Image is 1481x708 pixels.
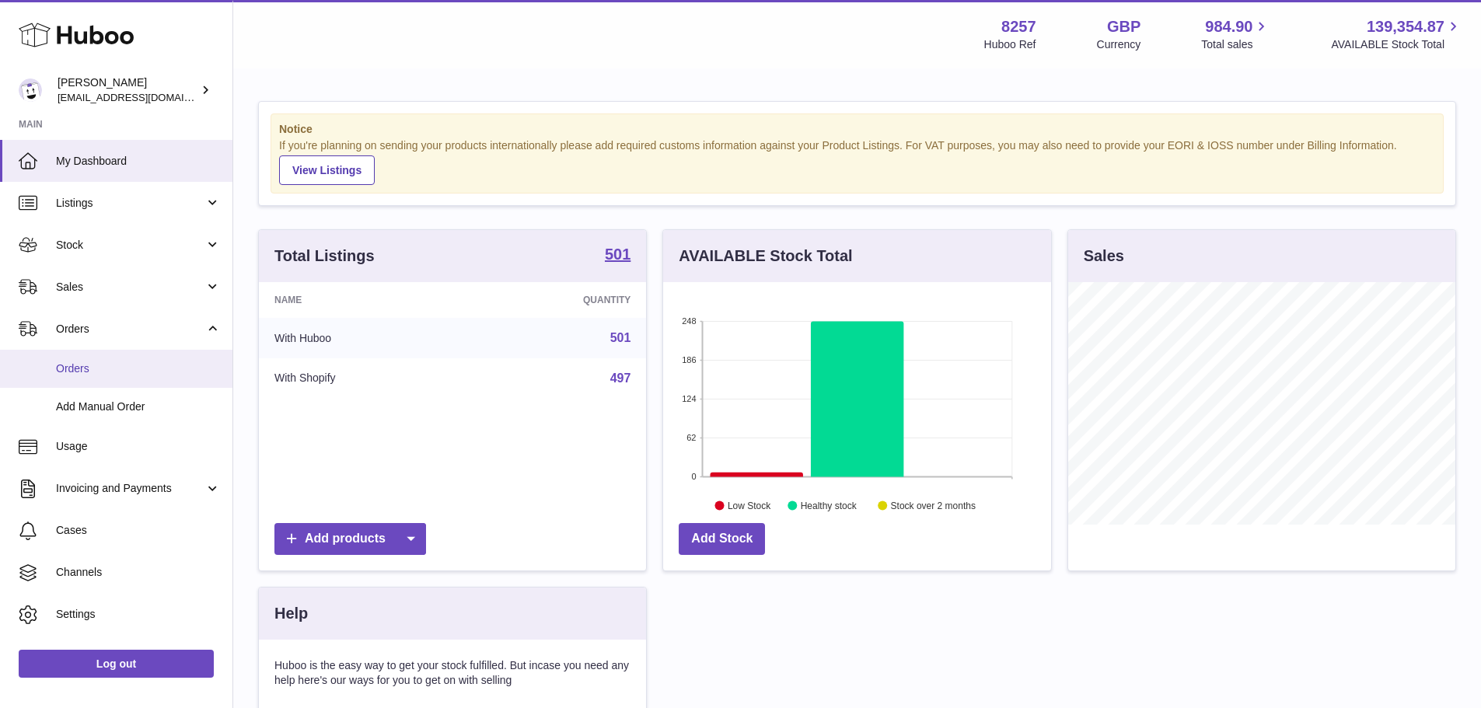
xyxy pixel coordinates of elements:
h3: AVAILABLE Stock Total [679,246,852,267]
text: Stock over 2 months [891,500,976,511]
text: 62 [687,433,697,442]
div: Huboo Ref [984,37,1036,52]
a: 984.90 Total sales [1201,16,1270,52]
span: 984.90 [1205,16,1252,37]
h3: Help [274,603,308,624]
text: 248 [682,316,696,326]
span: Stock [56,238,204,253]
span: Total sales [1201,37,1270,52]
img: internalAdmin-8257@internal.huboo.com [19,78,42,102]
span: Cases [56,523,221,538]
span: Settings [56,607,221,622]
span: Usage [56,439,221,454]
span: My Dashboard [56,154,221,169]
div: [PERSON_NAME] [58,75,197,105]
text: 186 [682,355,696,364]
td: With Huboo [259,318,468,358]
h3: Sales [1084,246,1124,267]
div: If you're planning on sending your products internationally please add required customs informati... [279,138,1435,185]
span: Invoicing and Payments [56,481,204,496]
span: Orders [56,322,204,337]
span: [EMAIL_ADDRESS][DOMAIN_NAME] [58,91,229,103]
th: Quantity [468,282,647,318]
a: 501 [605,246,630,265]
text: Low Stock [728,500,771,511]
strong: 8257 [1001,16,1036,37]
a: 139,354.87 AVAILABLE Stock Total [1331,16,1462,52]
span: Listings [56,196,204,211]
th: Name [259,282,468,318]
span: Channels [56,565,221,580]
span: Add Manual Order [56,399,221,414]
strong: Notice [279,122,1435,137]
strong: 501 [605,246,630,262]
span: Sales [56,280,204,295]
a: 497 [610,371,631,385]
span: Orders [56,361,221,376]
h3: Total Listings [274,246,375,267]
text: 124 [682,394,696,403]
a: View Listings [279,155,375,185]
span: 139,354.87 [1367,16,1444,37]
a: Log out [19,650,214,678]
a: 501 [610,331,631,344]
text: 0 [692,472,697,481]
span: AVAILABLE Stock Total [1331,37,1462,52]
div: Currency [1097,37,1141,52]
td: With Shopify [259,358,468,399]
a: Add products [274,523,426,555]
p: Huboo is the easy way to get your stock fulfilled. But incase you need any help here's our ways f... [274,658,630,688]
strong: GBP [1107,16,1140,37]
text: Healthy stock [801,500,858,511]
a: Add Stock [679,523,765,555]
